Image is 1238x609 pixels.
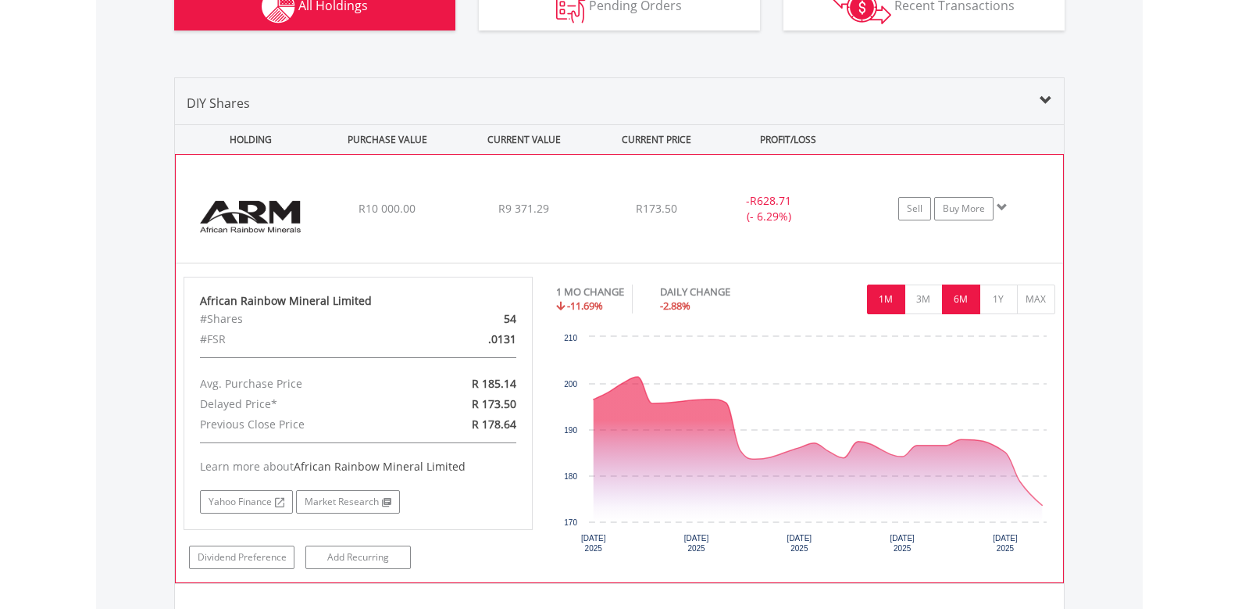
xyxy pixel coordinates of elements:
text: [DATE] 2025 [993,534,1018,553]
button: 3M [904,285,943,314]
text: [DATE] 2025 [581,534,606,553]
div: DAILY CHANGE [660,285,785,299]
div: HOLDING [176,125,318,154]
a: Add Recurring [305,546,411,569]
a: Dividend Preference [189,546,294,569]
a: Sell [898,197,931,220]
span: African Rainbow Mineral Limited [294,459,466,474]
div: Delayed Price* [188,394,415,414]
text: 170 [564,518,577,527]
div: Avg. Purchase Price [188,374,415,394]
img: EQU.ZA.ARI.png [184,174,318,259]
text: 190 [564,426,577,435]
button: 1M [867,285,905,314]
div: African Rainbow Mineral Limited [200,293,517,309]
span: R 185.14 [472,376,516,391]
div: 54 [415,309,528,329]
div: .0131 [415,329,528,349]
div: PURCHASE VALUE [321,125,455,154]
span: R173.50 [636,201,677,216]
button: 1Y [979,285,1018,314]
span: R10 000.00 [359,201,416,216]
button: 6M [942,285,980,314]
span: R9 371.29 [498,201,549,216]
span: -11.69% [567,299,603,313]
text: [DATE] 2025 [890,534,915,553]
div: Previous Close Price [188,414,415,435]
svg: Interactive chart [556,329,1054,564]
text: [DATE] 2025 [684,534,709,553]
text: 180 [564,472,577,481]
div: #Shares [188,309,415,329]
div: - (- 6.29%) [710,193,827,224]
div: Learn more about [200,459,517,475]
text: 200 [564,380,577,389]
a: Buy More [934,197,994,220]
text: 210 [564,334,577,342]
button: MAX [1017,285,1055,314]
span: -2.88% [660,299,690,313]
div: CURRENT VALUE [458,125,591,154]
div: Chart. Highcharts interactive chart. [556,329,1055,564]
div: #FSR [188,329,415,349]
span: R 173.50 [472,396,516,411]
text: [DATE] 2025 [787,534,812,553]
span: R 178.64 [472,417,516,432]
div: 1 MO CHANGE [556,285,624,299]
span: DIY Shares [187,95,250,112]
span: R628.71 [750,193,791,208]
a: Yahoo Finance [200,490,293,514]
div: PROFIT/LOSS [722,125,855,154]
a: Market Research [296,490,400,514]
div: CURRENT PRICE [594,125,718,154]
